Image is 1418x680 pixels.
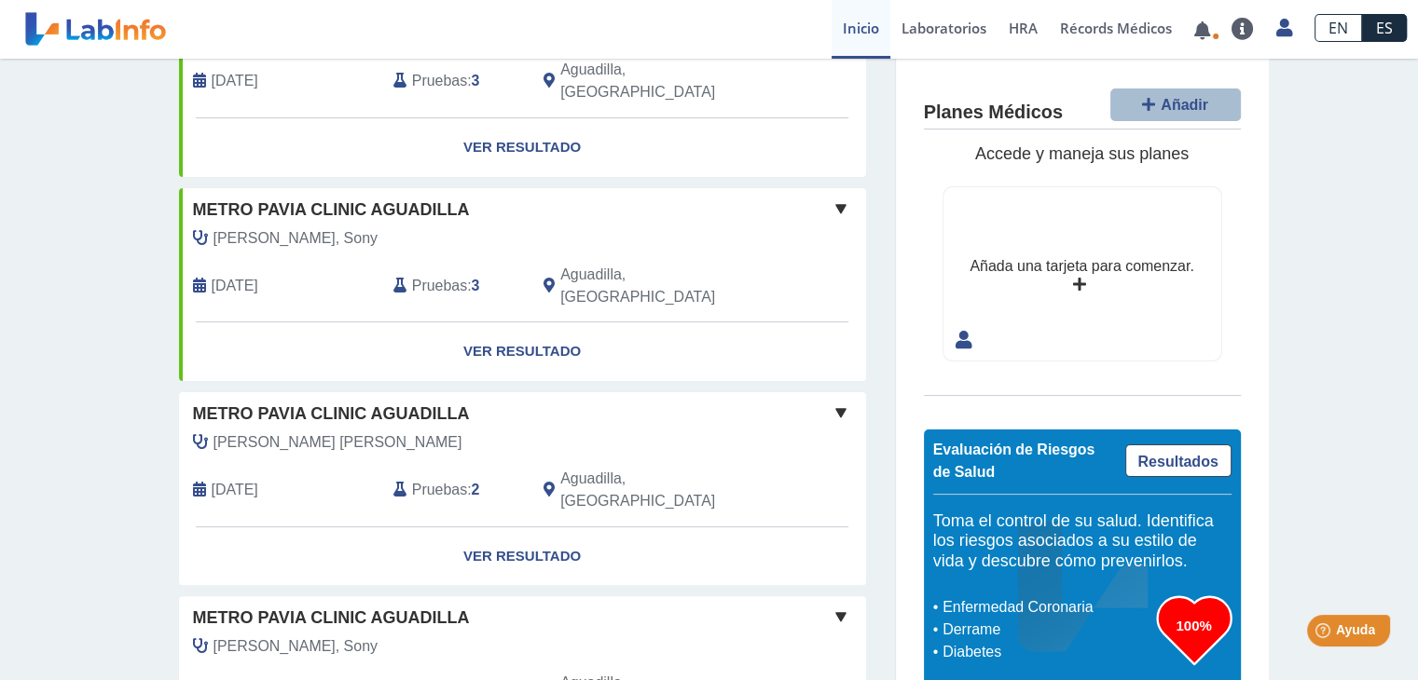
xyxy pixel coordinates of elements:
li: Diabetes [938,641,1157,663]
b: 3 [472,278,480,293]
span: 1899-12-30 [212,275,258,297]
div: : [379,59,530,103]
span: HRA [1009,19,1038,37]
span: Aguadilla, PR [560,468,766,512]
h3: 100% [1157,614,1232,637]
iframe: Help widget launcher [1252,607,1397,660]
a: ES [1362,14,1407,42]
h5: Toma el control de su salud. Identifica los riesgos asociados a su estilo de vida y descubre cómo... [933,511,1232,572]
a: Ver Resultado [179,118,866,177]
div: : [379,264,530,308]
a: Resultados [1125,444,1232,477]
a: Ver Resultado [179,322,866,381]
div: Añada una tarjeta para comenzar. [970,255,1193,278]
span: Pruebas [412,479,467,501]
span: 2020-06-24 [212,70,258,92]
span: 2025-08-06 [212,479,258,501]
span: Añadir [1161,97,1208,113]
span: Aguadilla, PR [560,264,766,308]
span: Rodriguez Hernandez, Sony [213,227,378,250]
b: 2 [472,482,480,497]
div: : [379,468,530,512]
li: Enfermedad Coronaria [938,596,1157,619]
span: Rodriguez Hernandez, Sony [213,635,378,658]
a: Ver Resultado [179,527,866,586]
h4: Planes Médicos [924,102,1063,124]
span: Accede y maneja sus planes [975,144,1189,163]
span: Pruebas [412,70,467,92]
li: Derrame [938,619,1157,641]
span: Rovira Pena, Wilson [213,431,462,454]
b: 3 [472,73,480,88]
span: Evaluación de Riesgos de Salud [933,442,1095,480]
span: Metro Pavia Clinic Aguadilla [193,197,470,223]
span: Metro Pavia Clinic Aguadilla [193,401,470,427]
a: EN [1315,14,1362,42]
span: Metro Pavia Clinic Aguadilla [193,605,470,631]
button: Añadir [1110,88,1241,121]
span: Pruebas [412,275,467,297]
span: Aguadilla, PR [560,59,766,103]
